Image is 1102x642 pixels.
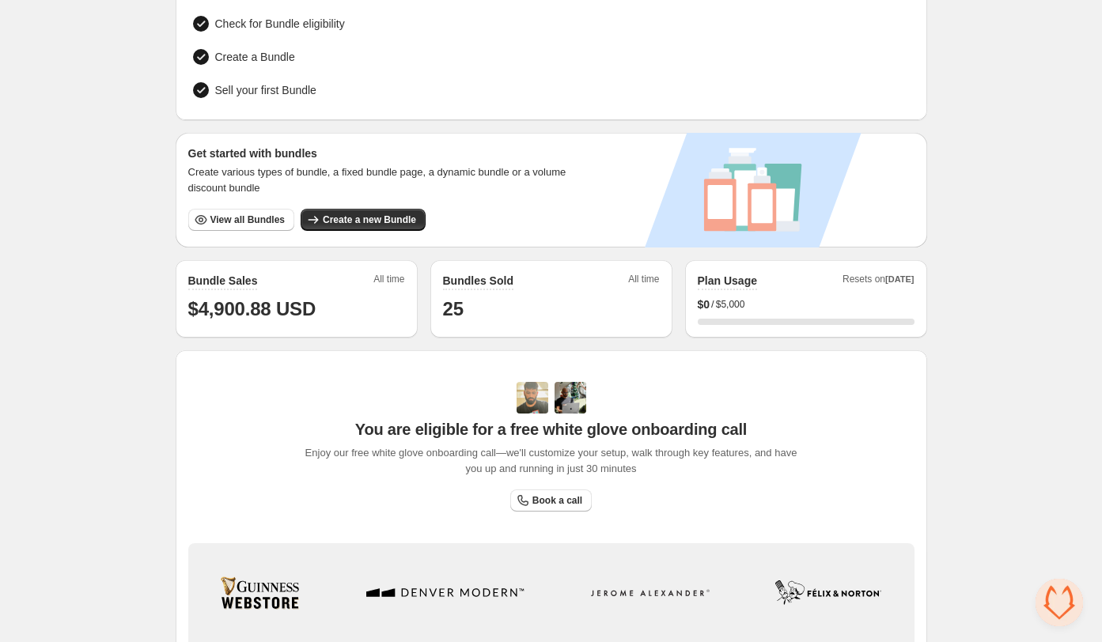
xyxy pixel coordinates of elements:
h2: Plan Usage [698,273,757,289]
h1: $4,900.88 USD [188,296,405,322]
div: Open chat [1036,579,1083,626]
h1: 25 [443,296,660,322]
span: Create various types of bundle, a fixed bundle page, a dynamic bundle or a volume discount bundle [188,164,581,196]
span: Sell your first Bundle [215,82,316,98]
button: Create a new Bundle [301,209,426,231]
img: Prakhar [555,382,586,414]
span: All time [373,273,404,290]
h2: Bundle Sales [188,273,258,289]
span: $ 0 [698,296,710,312]
span: [DATE] [885,274,914,284]
span: Book a call [532,494,582,507]
span: You are eligible for a free white glove onboarding call [355,420,747,439]
span: Resets on [843,273,915,290]
h2: Bundles Sold [443,273,513,289]
img: Adi [517,382,548,414]
span: Enjoy our free white glove onboarding call—we'll customize your setup, walk through key features,... [297,445,805,477]
span: All time [628,273,659,290]
span: Check for Bundle eligibility [215,16,345,32]
span: Create a Bundle [215,49,295,65]
span: View all Bundles [210,213,285,226]
h3: Get started with bundles [188,145,581,161]
div: / [698,296,915,312]
span: $5,000 [716,298,745,311]
span: Create a new Bundle [323,213,416,226]
a: Book a call [510,489,592,512]
button: View all Bundles [188,209,294,231]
